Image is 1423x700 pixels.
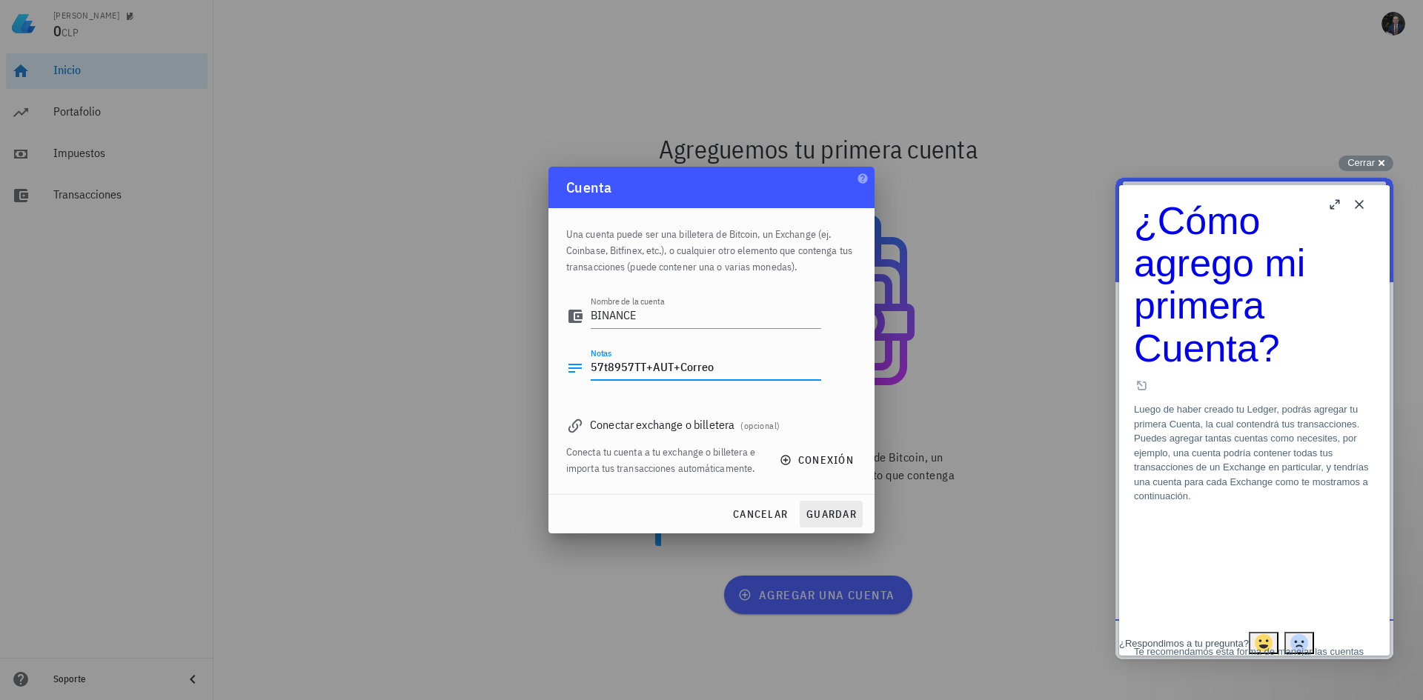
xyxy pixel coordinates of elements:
label: Notas [591,347,612,359]
div: Una cuenta puede ser una billetera de Bitcoin, un Exchange (ej. Coinbase, Bitfinex, etc.), o cual... [566,208,857,284]
iframe: Help Scout Beacon - Live Chat, Contact Form, and Knowledge Base [1115,178,1393,659]
span: guardar [806,507,857,521]
div: Conectar exchange o billetera [566,414,857,435]
a: ¿Cómo agrego mi primera Cuenta?. Click to open in new window. [19,22,259,219]
span: Cerrar [1347,157,1375,168]
span: (opcional) [740,420,780,431]
button: cancelar [726,501,794,527]
span: ¿Respondimos a tu pregunta? [4,460,133,471]
div: Conecta tu cuenta a tu exchange o billetera e importa tus transacciones automáticamente. [566,444,762,476]
h1: ¿Cómo agrego mi primera Cuenta? [19,22,259,192]
div: ¿Respondimos a tu pregunta? [4,459,133,473]
p: Luego de haber creado tu Ledger, podrás agregar tu primera Cuenta, la cual contendrá tus transacc... [19,224,259,326]
button: guardar [800,501,863,527]
div: Cuenta [548,167,875,208]
div: Article feedback [4,454,274,479]
span: cancelar [732,507,788,521]
span: conexión [783,453,854,467]
button: Cerrar [1339,156,1393,171]
div: ¿Cómo agrego mi primera Cuenta? [19,22,259,219]
p: Te recomendamos esta forma de manejar las cuentas para mantener el orden y la información que las... [19,467,259,510]
iframe: YouTube video player [19,327,259,463]
label: Nombre de la cuenta [591,296,665,307]
button: conexión [771,447,866,473]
